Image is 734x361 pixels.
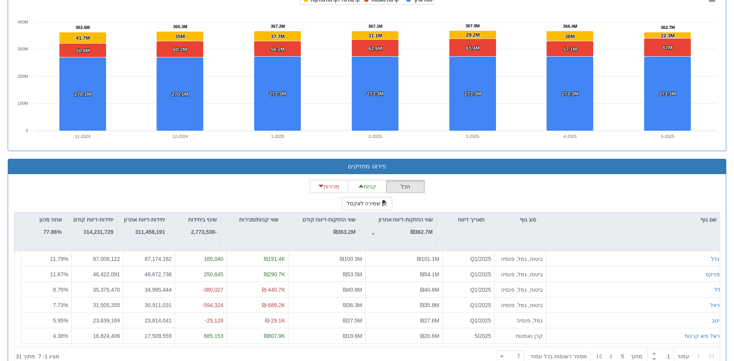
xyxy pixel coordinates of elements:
tspan: 273.3M [464,91,481,97]
div: תאריך דיווח [436,212,488,227]
tspan: 362.6M [76,25,90,30]
span: ‏מספר רשומות בכל עמוד [530,353,587,360]
p: שווי החזקות-דיווח אחרון [378,215,433,224]
tspan: 270.1M [74,91,91,97]
p: שינוי ביחידות [188,215,217,224]
tspan: 41.7M [76,35,90,41]
div: Q1/2025 [446,301,491,309]
text: 200M [17,74,28,79]
span: ₪20.6M [420,332,439,339]
button: כלל [714,285,723,293]
button: שמירה לאקסל [342,197,393,210]
tspan: 62.6M [368,45,382,51]
tspan: 29.2M [466,32,480,38]
tspan: 35M [175,34,185,39]
div: 17,509,559 [127,332,172,339]
tspan: 273.3M [367,91,383,97]
span: ₪54.1M [420,271,439,277]
span: ₪27.6M [420,317,439,323]
div: 11.67 % [24,270,68,278]
div: 5.95 % [24,316,68,324]
div: 46,672,736 [127,270,172,278]
tspan: 366.4M [563,24,577,29]
div: 34,995,444 [127,285,172,293]
span: ₪53.5M [343,271,362,277]
text: 400M [17,20,28,24]
span: ₪-440.7K [262,286,285,292]
tspan: 31.1M [368,33,382,39]
strong: 314,231,729 [83,229,113,235]
span: ₪807.9K [264,332,285,339]
div: ביטוח, גמל, פנסיה [498,301,543,309]
strong: ₪362.7M [410,229,433,235]
span: ₪40.8M [343,286,362,292]
span: ₪191.4K [264,256,285,262]
button: מיטב [712,316,723,324]
strong: ₪363.2M [333,229,356,235]
div: קרן נאמנות [498,332,543,339]
span: ₪290.7K [264,271,285,277]
tspan: 273.3M [659,91,676,97]
div: שווי קניות/מכירות [220,212,282,227]
text: 300M [17,47,28,51]
button: הראל [710,301,723,309]
div: 685,153 [178,332,223,339]
tspan: 56.2M [271,46,285,52]
span: ₪-29.1K [265,317,285,323]
tspan: 65.4M [466,45,480,51]
span: ‏עמוד [677,353,689,360]
button: קניות [348,180,386,193]
tspan: 273.3M [562,91,578,97]
tspan: 270.1M [172,91,188,97]
div: 16,824,406 [75,332,120,339]
span: ₪40.6M [420,286,439,292]
tspan: 367.2M [271,24,285,29]
div: 5/2025 [446,332,491,339]
div: 8.75 % [24,285,68,293]
div: 7.73 % [24,301,68,309]
tspan: 60.2M [173,47,187,52]
span: ₪27.5M [343,317,362,323]
span: ₪19.6M [343,332,362,339]
div: -380,027 [178,285,223,293]
tspan: 365.3M [173,24,187,29]
span: 5 [621,353,631,360]
div: 165,040 [178,255,223,263]
div: שם גוף [540,212,720,227]
div: 30,911,031 [127,301,172,309]
text: 100M [17,101,28,106]
button: הראל פיא קרנות [685,332,723,339]
div: 87,174,162 [127,255,172,263]
text: 1-2025 [271,134,284,139]
button: מגדל [711,255,723,263]
div: סוג גוף [488,212,539,227]
div: 46,422,091 [75,270,120,278]
div: ביטוח, גמל, פנסיה [498,255,543,263]
tspan: 67M [663,45,672,50]
text: 4-2025 [564,134,577,139]
button: הפניקס [705,270,723,278]
div: Q1/2025 [446,255,491,263]
text: 12-2024 [172,134,188,139]
p: יחידות-דיווח קודם [73,215,113,224]
tspan: 273.3M [269,91,286,97]
div: 4.38 % [24,332,68,339]
tspan: 367.9M [466,24,480,28]
button: מכירות [310,180,348,193]
p: שווי החזקות-דיווח קודם [302,215,356,224]
tspan: 367.1M [368,24,383,29]
tspan: 362.7M [661,25,675,30]
tspan: 22.3M [661,33,675,39]
div: 31,505,355 [75,301,120,309]
div: Q1/2025 [446,285,491,293]
span: ₪101.1M [417,256,439,262]
strong: 77.86% [44,229,62,235]
div: 21.79 % [24,255,68,263]
div: 87,009,122 [75,255,120,263]
button: הכל [386,180,425,193]
div: Q1/2025 [446,316,491,324]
